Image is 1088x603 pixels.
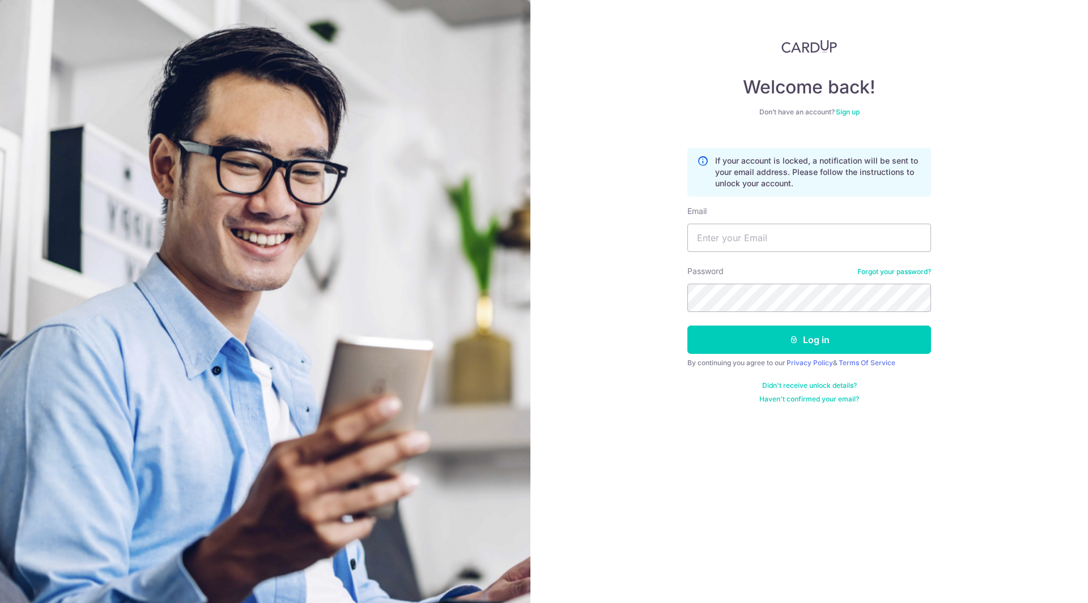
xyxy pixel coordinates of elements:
label: Email [687,206,707,217]
a: Privacy Policy [787,358,833,367]
a: Haven't confirmed your email? [759,395,859,404]
input: Enter your Email [687,224,931,252]
a: Sign up [836,108,860,116]
button: Log in [687,326,931,354]
a: Forgot your password? [857,267,931,276]
h4: Welcome back! [687,76,931,99]
img: CardUp Logo [781,40,837,53]
label: Password [687,266,724,277]
p: If your account is locked, a notification will be sent to your email address. Please follow the i... [715,155,921,189]
a: Terms Of Service [839,358,895,367]
a: Didn't receive unlock details? [762,381,857,390]
div: By continuing you agree to our & [687,358,931,367]
div: Don’t have an account? [687,108,931,117]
